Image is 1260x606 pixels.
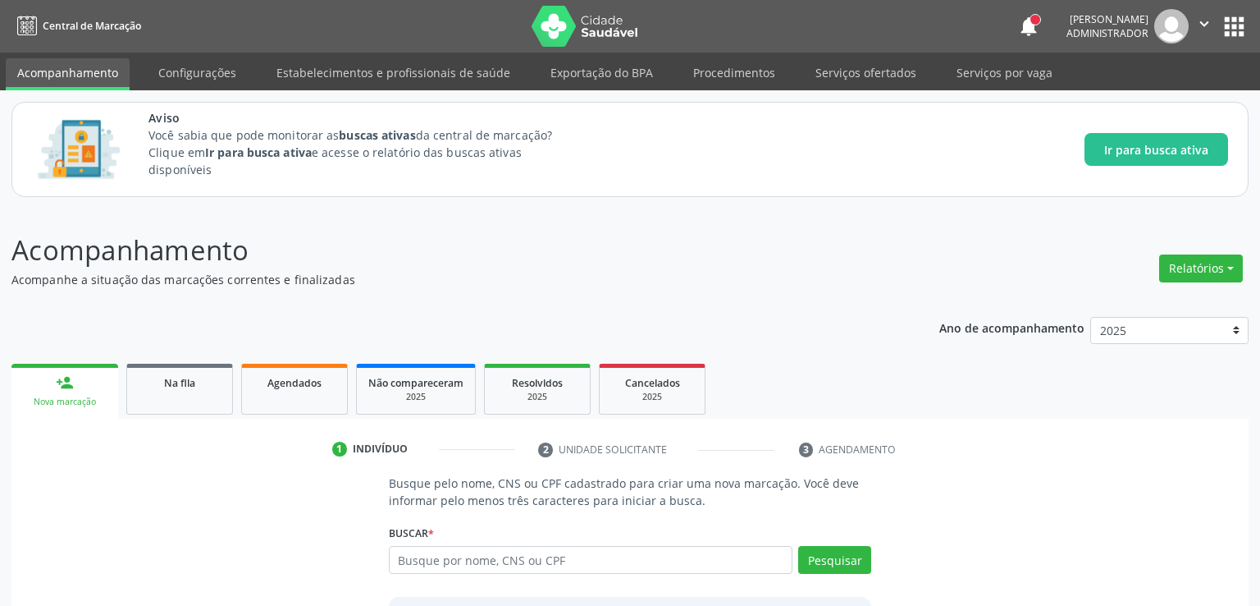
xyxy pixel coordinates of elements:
span: Cancelados [625,376,680,390]
div: 2025 [611,391,693,403]
span: Agendados [267,376,322,390]
strong: Ir para busca ativa [205,145,312,160]
a: Configurações [147,58,248,87]
div: [PERSON_NAME] [1066,12,1148,26]
button: Ir para busca ativa [1084,133,1228,166]
div: 1 [332,442,347,457]
button: notifications [1017,15,1040,38]
a: Serviços ofertados [804,58,928,87]
div: 2025 [368,391,463,403]
a: Procedimentos [682,58,787,87]
label: Buscar [389,521,434,546]
p: Busque pelo nome, CNS ou CPF cadastrado para criar uma nova marcação. Você deve informar pelo men... [389,475,872,509]
div: 2025 [496,391,578,403]
div: person_add [56,374,74,392]
p: Ano de acompanhamento [939,317,1084,337]
button: Pesquisar [798,546,871,574]
a: Serviços por vaga [945,58,1064,87]
a: Central de Marcação [11,12,141,39]
a: Exportação do BPA [539,58,664,87]
img: Imagem de CalloutCard [32,112,126,186]
button: Relatórios [1159,255,1243,282]
button:  [1189,9,1220,44]
strong: buscas ativas [339,127,415,143]
span: Não compareceram [368,376,463,390]
div: Nova marcação [23,396,107,408]
a: Estabelecimentos e profissionais de saúde [265,58,522,87]
input: Busque por nome, CNS ou CPF [389,546,793,574]
a: Acompanhamento [6,58,130,90]
div: Indivíduo [353,442,408,457]
button: apps [1220,12,1249,41]
span: Administrador [1066,26,1148,40]
span: Ir para busca ativa [1104,141,1208,158]
span: Na fila [164,376,195,390]
span: Aviso [148,109,582,126]
img: img [1154,9,1189,44]
span: Resolvidos [512,376,563,390]
span: Central de Marcação [43,19,141,33]
p: Você sabia que pode monitorar as da central de marcação? Clique em e acesse o relatório das busca... [148,126,582,178]
p: Acompanhamento [11,230,878,271]
p: Acompanhe a situação das marcações correntes e finalizadas [11,271,878,288]
i:  [1195,15,1213,33]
